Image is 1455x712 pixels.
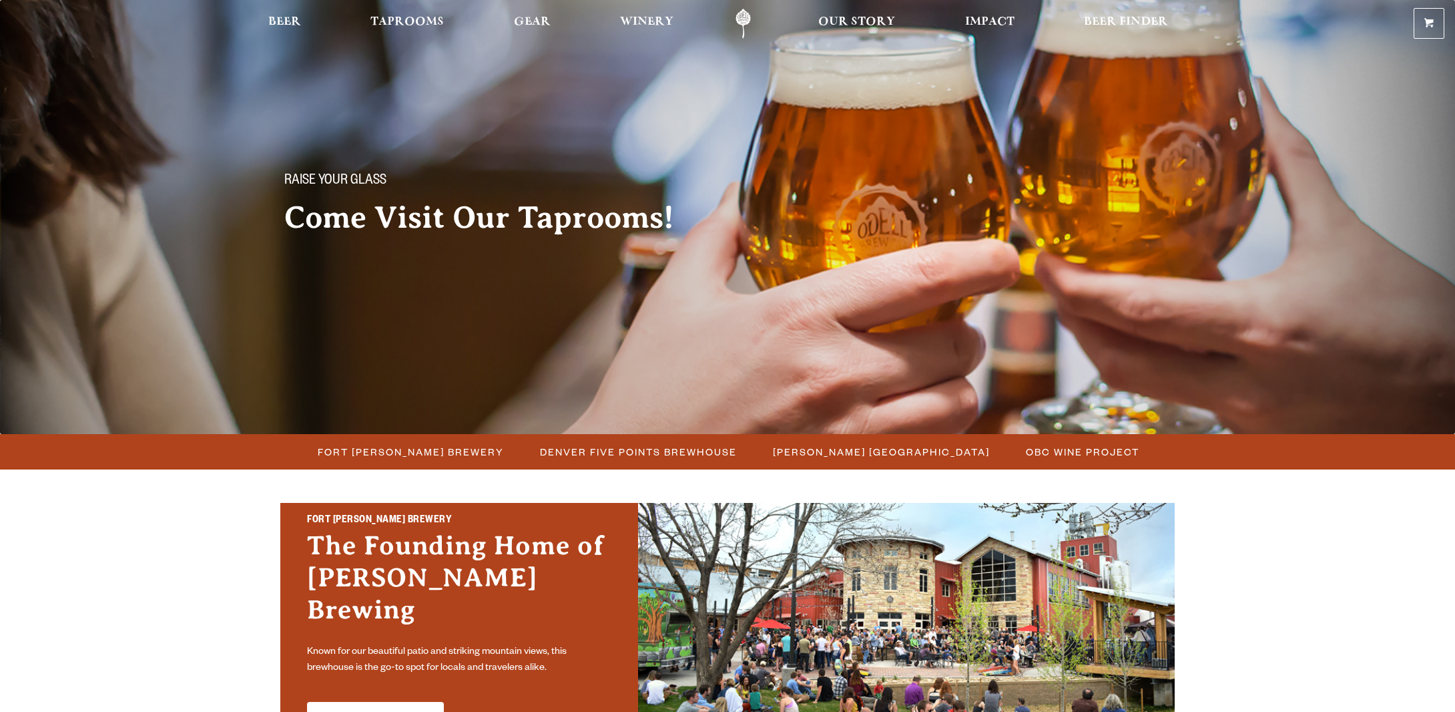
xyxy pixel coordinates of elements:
a: Winery [611,9,682,39]
span: Impact [965,17,1014,27]
a: Gear [505,9,559,39]
span: Winery [620,17,673,27]
a: Fort [PERSON_NAME] Brewery [310,442,511,462]
span: Taprooms [370,17,444,27]
a: Our Story [810,9,904,39]
span: Denver Five Points Brewhouse [540,442,737,462]
h2: Fort [PERSON_NAME] Brewery [307,512,611,530]
a: Impact [956,9,1023,39]
h2: Come Visit Our Taprooms! [284,201,701,234]
span: Beer Finder [1084,17,1168,27]
span: Fort [PERSON_NAME] Brewery [318,442,504,462]
a: OBC Wine Project [1018,442,1146,462]
span: Our Story [818,17,895,27]
span: Beer [268,17,301,27]
a: Odell Home [718,9,768,39]
a: Taprooms [362,9,453,39]
a: Beer Finder [1075,9,1177,39]
span: [PERSON_NAME] [GEOGRAPHIC_DATA] [773,442,990,462]
a: Denver Five Points Brewhouse [532,442,744,462]
a: [PERSON_NAME] [GEOGRAPHIC_DATA] [765,442,996,462]
h3: The Founding Home of [PERSON_NAME] Brewing [307,530,611,639]
span: OBC Wine Project [1026,442,1139,462]
a: Beer [260,9,310,39]
span: Raise your glass [284,173,386,190]
p: Known for our beautiful patio and striking mountain views, this brewhouse is the go-to spot for l... [307,645,611,677]
span: Gear [514,17,551,27]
